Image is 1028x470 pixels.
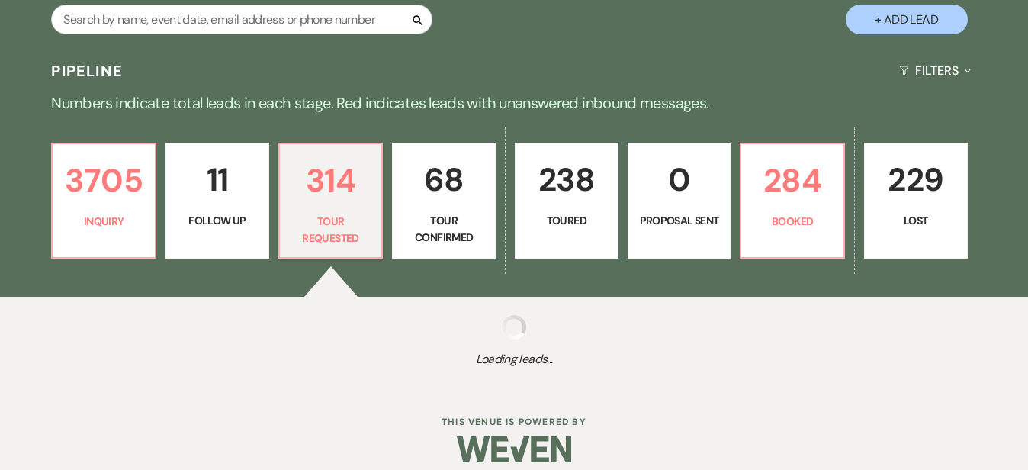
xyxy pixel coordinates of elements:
[864,143,968,259] a: 229Lost
[502,315,526,340] img: loading spinner
[289,213,373,247] p: Tour Requested
[62,213,146,230] p: Inquiry
[750,213,834,230] p: Booked
[846,5,968,34] button: + Add Lead
[638,212,721,229] p: Proposal Sent
[628,143,731,259] a: 0Proposal Sent
[175,154,259,205] p: 11
[750,155,834,206] p: 284
[893,50,976,91] button: Filters
[515,143,618,259] a: 238Toured
[740,143,845,259] a: 284Booked
[525,154,609,205] p: 238
[62,155,146,206] p: 3705
[51,5,432,34] input: Search by name, event date, email address or phone number
[525,212,609,229] p: Toured
[175,212,259,229] p: Follow Up
[392,143,496,259] a: 68Tour Confirmed
[638,154,721,205] p: 0
[278,143,384,259] a: 314Tour Requested
[51,60,123,82] h3: Pipeline
[165,143,269,259] a: 11Follow Up
[51,143,156,259] a: 3705Inquiry
[402,212,486,246] p: Tour Confirmed
[402,154,486,205] p: 68
[51,350,976,369] span: Loading leads...
[289,155,373,206] p: 314
[874,154,958,205] p: 229
[874,212,958,229] p: Lost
